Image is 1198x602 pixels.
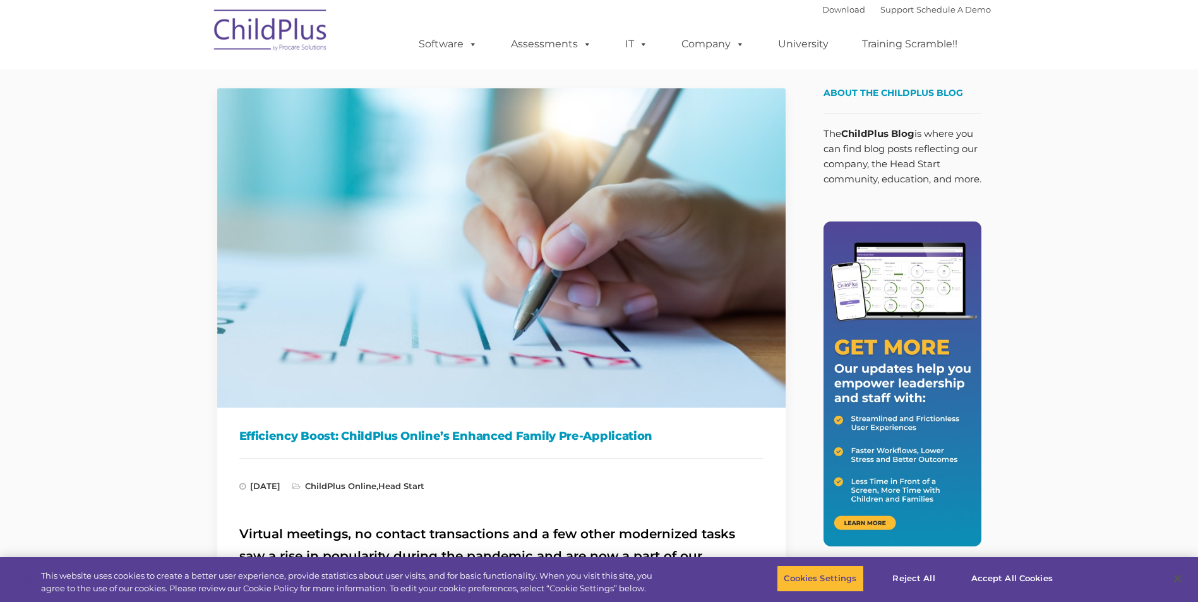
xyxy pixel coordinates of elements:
[378,481,424,491] a: Head Start
[916,4,991,15] a: Schedule A Demo
[41,570,659,594] div: This website uses cookies to create a better user experience, provide statistics about user visit...
[841,127,914,139] strong: ChildPlus Blog
[613,32,661,57] a: IT
[669,32,757,57] a: Company
[849,32,970,57] a: Training Scramble!!
[406,32,490,57] a: Software
[875,565,954,592] button: Reject All
[824,221,981,546] img: Get More - Our updates help you empower leadership and staff.
[208,1,334,64] img: ChildPlus by Procare Solutions
[777,565,863,592] button: Cookies Settings
[822,4,865,15] a: Download
[824,126,981,187] p: The is where you can find blog posts reflecting our company, the Head Start community, education,...
[824,87,963,98] span: About the ChildPlus Blog
[239,427,764,446] h1: Efficiency Boost: ChildPlus Online’s Enhanced Family Pre-Application
[292,481,424,491] span: ,
[765,32,841,57] a: University
[305,481,376,491] a: ChildPlus Online
[822,4,991,15] font: |
[498,32,604,57] a: Assessments
[1164,565,1192,593] button: Close
[964,565,1060,592] button: Accept All Cookies
[239,481,280,491] span: [DATE]
[880,4,914,15] a: Support
[217,88,786,408] img: Efficiency Boost: ChildPlus Online's Enhanced Family Pre-Application Process - Streamlining Appli...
